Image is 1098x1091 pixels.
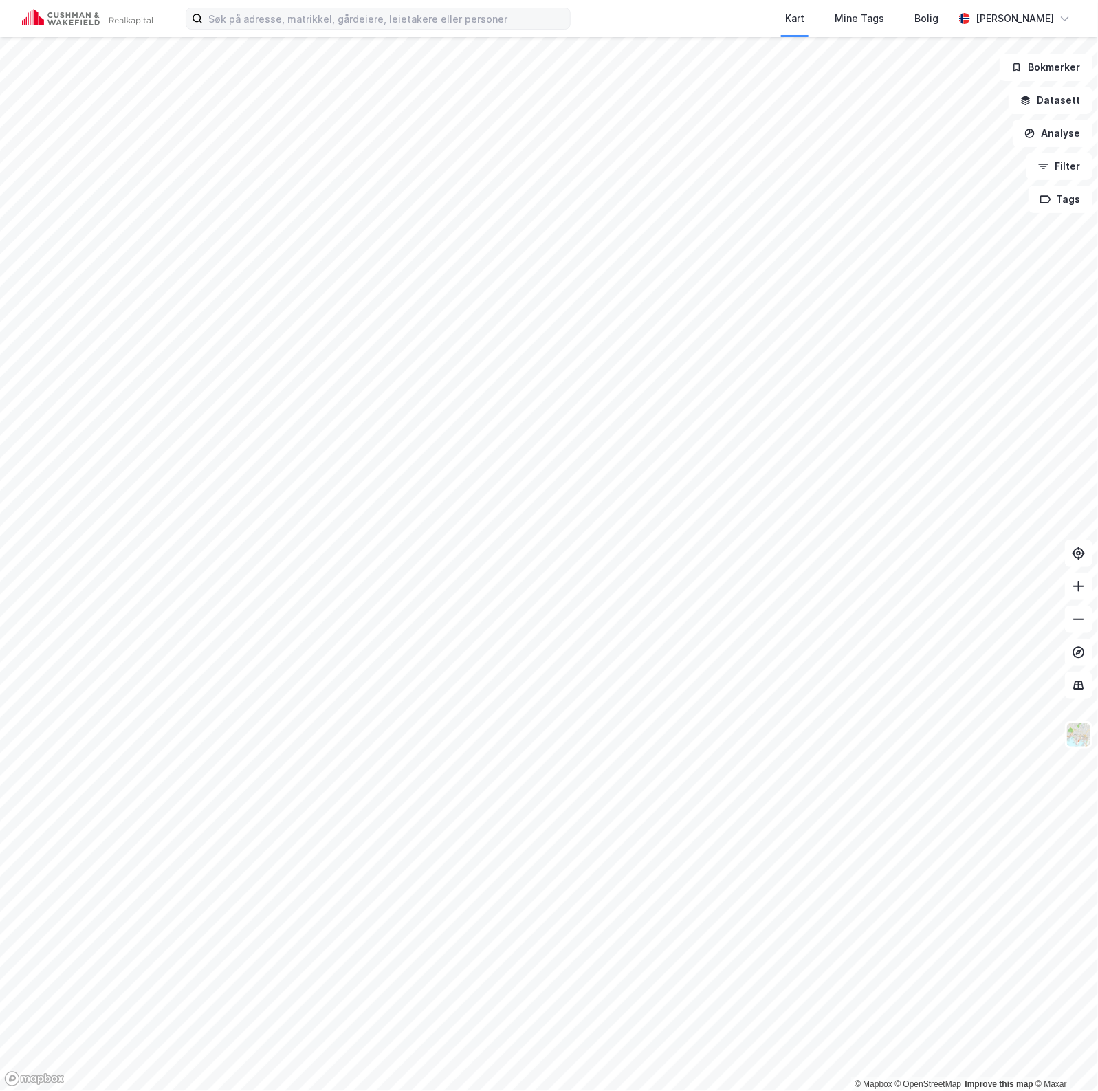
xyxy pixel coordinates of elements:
img: cushman-wakefield-realkapital-logo.202ea83816669bd177139c58696a8fa1.svg [22,9,153,28]
a: OpenStreetMap [895,1079,962,1089]
iframe: Chat Widget [1029,1025,1098,1091]
a: Improve this map [965,1079,1033,1089]
a: Mapbox [855,1079,892,1089]
input: Søk på adresse, matrikkel, gårdeiere, leietakere eller personer [203,8,570,29]
div: Bolig [914,10,938,27]
a: Mapbox homepage [4,1071,65,1087]
button: Datasett [1009,87,1092,114]
div: Kart [785,10,804,27]
div: [PERSON_NAME] [976,10,1054,27]
button: Tags [1029,186,1092,213]
button: Bokmerker [1000,54,1092,81]
div: Kontrollprogram for chat [1029,1025,1098,1091]
button: Filter [1026,153,1092,180]
button: Analyse [1013,120,1092,147]
div: Mine Tags [835,10,884,27]
img: Z [1066,722,1092,748]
